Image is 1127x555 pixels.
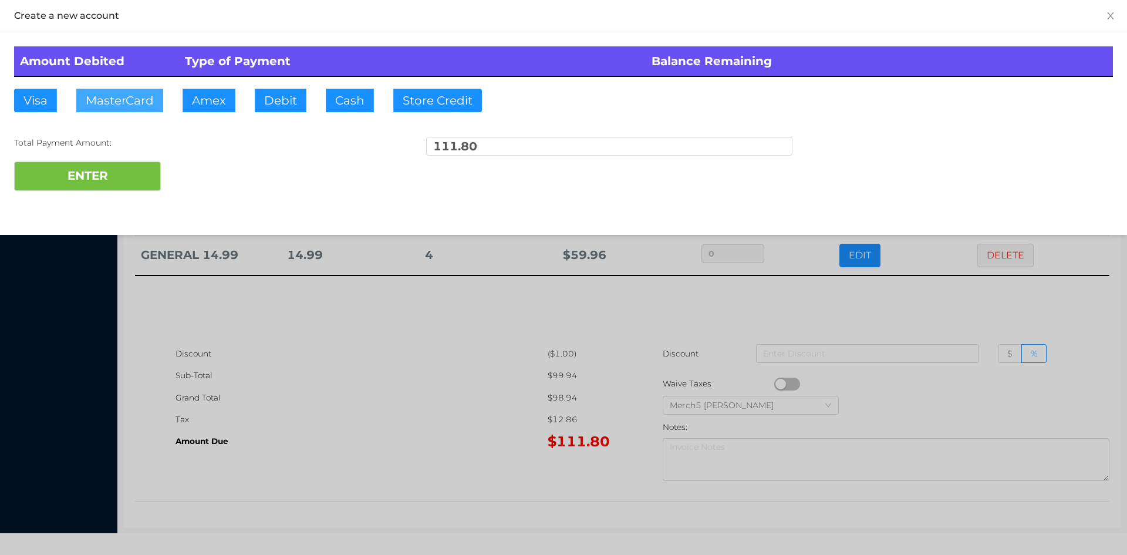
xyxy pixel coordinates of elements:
button: Amex [183,89,235,112]
div: Create a new account [14,9,1113,22]
button: ENTER [14,162,161,191]
th: Type of Payment [179,46,646,76]
button: Cash [326,89,374,112]
i: icon: close [1106,11,1115,21]
button: MasterCard [76,89,163,112]
button: Debit [255,89,306,112]
div: Total Payment Amount: [14,137,380,149]
button: Store Credit [393,89,482,112]
th: Balance Remaining [646,46,1113,76]
th: Amount Debited [14,46,179,76]
button: Visa [14,89,57,112]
